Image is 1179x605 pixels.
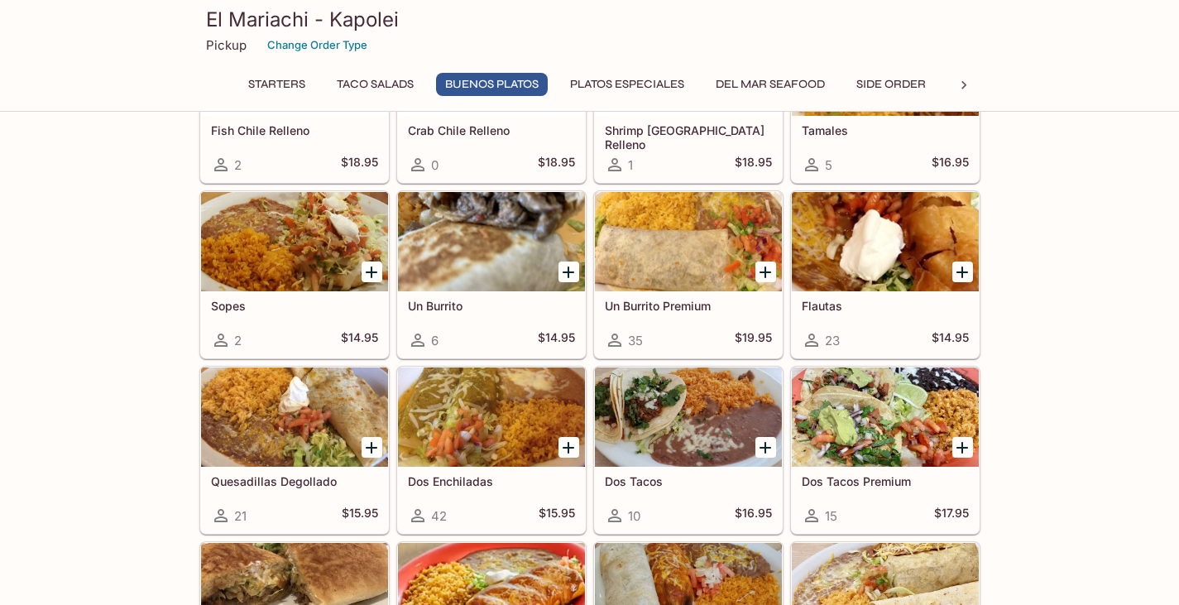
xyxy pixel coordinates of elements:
button: Add Dos Enchiladas [558,437,579,458]
a: Dos Enchiladas42$15.95 [397,367,586,534]
h5: $15.95 [539,506,575,526]
button: Taco Salads [328,73,423,96]
h5: Dos Tacos Premium [802,474,969,488]
button: Add Dos Tacos Premium [952,437,973,458]
span: 23 [825,333,840,348]
div: Un Burrito [398,192,585,291]
div: Dos Enchiladas [398,367,585,467]
h5: $14.95 [932,330,969,350]
button: Change Order Type [260,32,375,58]
button: Buenos Platos [436,73,548,96]
h5: Flautas [802,299,969,313]
a: Un Burrito Premium35$19.95 [594,191,783,358]
div: Crab Chile Relleno [398,17,585,116]
button: Add Sopes [362,262,382,282]
span: 5 [825,157,832,173]
h3: El Mariachi - Kapolei [206,7,974,32]
h5: $17.95 [934,506,969,526]
div: Sopes [201,192,388,291]
h5: $14.95 [538,330,575,350]
button: Starters [239,73,314,96]
h5: Fish Chile Relleno [211,123,378,137]
div: Dos Tacos Premium [792,367,979,467]
div: Un Burrito Premium [595,192,782,291]
h5: $15.95 [342,506,378,526]
button: Add Flautas [952,262,973,282]
a: Quesadillas Degollado21$15.95 [200,367,389,534]
a: Sopes2$14.95 [200,191,389,358]
span: 42 [431,508,447,524]
span: 0 [431,157,439,173]
h5: $19.95 [735,330,772,350]
h5: Un Burrito [408,299,575,313]
div: Shrimp Chile Relleno [595,17,782,116]
button: Add Dos Tacos [755,437,776,458]
h5: Dos Tacos [605,474,772,488]
a: Flautas23$14.95 [791,191,980,358]
h5: $16.95 [735,506,772,526]
a: Dos Tacos Premium15$17.95 [791,367,980,534]
div: Flautas [792,192,979,291]
h5: $16.95 [932,155,969,175]
button: Add Quesadillas Degollado [362,437,382,458]
div: Fish Chile Relleno [201,17,388,116]
span: 15 [825,508,837,524]
h5: Crab Chile Relleno [408,123,575,137]
button: Add Un Burrito Premium [755,262,776,282]
div: Tamales [792,17,979,116]
span: 2 [234,157,242,173]
p: Pickup [206,37,247,53]
span: 2 [234,333,242,348]
span: 21 [234,508,247,524]
span: 35 [628,333,643,348]
a: Dos Tacos10$16.95 [594,367,783,534]
div: Quesadillas Degollado [201,367,388,467]
button: Platos Especiales [561,73,693,96]
button: Del Mar Seafood [707,73,834,96]
h5: Quesadillas Degollado [211,474,378,488]
span: 1 [628,157,633,173]
button: Side Order [847,73,935,96]
h5: Un Burrito Premium [605,299,772,313]
h5: $14.95 [341,330,378,350]
h5: Sopes [211,299,378,313]
h5: $18.95 [538,155,575,175]
span: 10 [628,508,640,524]
a: Un Burrito6$14.95 [397,191,586,358]
button: Add Un Burrito [558,262,579,282]
h5: Shrimp [GEOGRAPHIC_DATA] Relleno [605,123,772,151]
h5: $18.95 [341,155,378,175]
span: 6 [431,333,439,348]
h5: Tamales [802,123,969,137]
div: Dos Tacos [595,367,782,467]
h5: $18.95 [735,155,772,175]
h5: Dos Enchiladas [408,474,575,488]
